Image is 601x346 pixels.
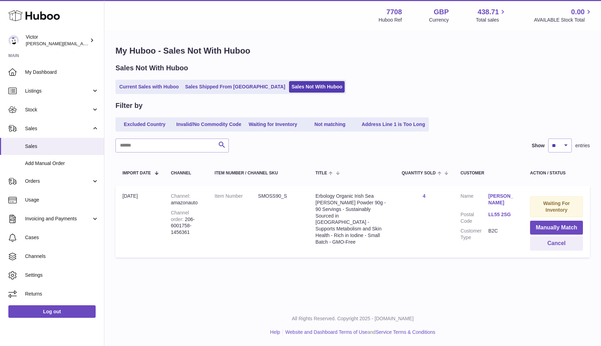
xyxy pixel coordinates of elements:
[532,142,545,149] label: Show
[117,81,181,93] a: Current Sales with Huboo
[488,211,516,218] a: LL55 2SG
[25,291,99,297] span: Returns
[115,45,590,56] h1: My Huboo - Sales Not With Huboo
[25,107,91,113] span: Stock
[315,171,327,175] span: Title
[283,329,435,336] li: and
[429,17,449,23] div: Currency
[110,315,595,322] p: All Rights Reserved. Copyright 2025 - [DOMAIN_NAME]
[402,171,436,175] span: Quantity Sold
[25,125,91,132] span: Sales
[26,41,139,46] span: [PERSON_NAME][EMAIL_ADDRESS][DOMAIN_NAME]
[171,210,201,236] div: 206-6001758-1456361
[8,305,96,318] a: Log out
[285,329,367,335] a: Website and Dashboard Terms of Use
[25,69,99,76] span: My Dashboard
[171,210,189,222] strong: Channel order
[26,34,88,47] div: Victor
[258,193,302,199] dd: SMOSS90_S
[476,17,507,23] span: Total sales
[171,171,201,175] div: Channel
[488,193,516,206] a: [PERSON_NAME]
[25,234,99,241] span: Cases
[575,142,590,149] span: entries
[215,193,258,199] dt: Item Number
[488,228,516,241] dd: B2C
[25,197,99,203] span: Usage
[122,171,151,175] span: Import date
[543,200,570,213] strong: Waiting For Inventory
[530,221,583,235] button: Manually Match
[171,193,201,206] div: amazonauto
[25,272,99,278] span: Settings
[25,215,91,222] span: Invoicing and Payments
[115,101,143,110] h2: Filter by
[476,7,507,23] a: 438.71 Total sales
[434,7,449,17] strong: GBP
[25,160,99,167] span: Add Manual Order
[423,193,426,199] a: 4
[315,193,388,245] div: Erbology Organic Irish Sea [PERSON_NAME] Powder 90g - 90 Servings - Sustainably Sourced in [GEOGR...
[117,119,173,130] a: Excluded Country
[534,7,593,23] a: 0.00 AVAILABLE Stock Total
[376,329,435,335] a: Service Terms & Conditions
[25,143,99,150] span: Sales
[215,171,302,175] div: Item Number / Channel SKU
[530,236,583,251] button: Cancel
[245,119,301,130] a: Waiting for Inventory
[478,7,499,17] span: 438.71
[183,81,288,93] a: Sales Shipped From [GEOGRAPHIC_DATA]
[25,178,91,184] span: Orders
[460,228,488,241] dt: Customer Type
[25,88,91,94] span: Listings
[530,171,583,175] div: Action / Status
[386,7,402,17] strong: 7708
[460,211,488,225] dt: Postal Code
[289,81,345,93] a: Sales Not With Huboo
[302,119,358,130] a: Not matching
[174,119,244,130] a: Invalid/No Commodity Code
[460,171,516,175] div: Customer
[171,193,190,199] strong: Channel
[115,186,164,258] td: [DATE]
[8,35,19,46] img: victor@erbology.co
[359,119,428,130] a: Address Line 1 is Too Long
[25,253,99,260] span: Channels
[115,63,188,73] h2: Sales Not With Huboo
[270,329,280,335] a: Help
[534,17,593,23] span: AVAILABLE Stock Total
[379,17,402,23] div: Huboo Ref
[571,7,585,17] span: 0.00
[460,193,488,208] dt: Name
